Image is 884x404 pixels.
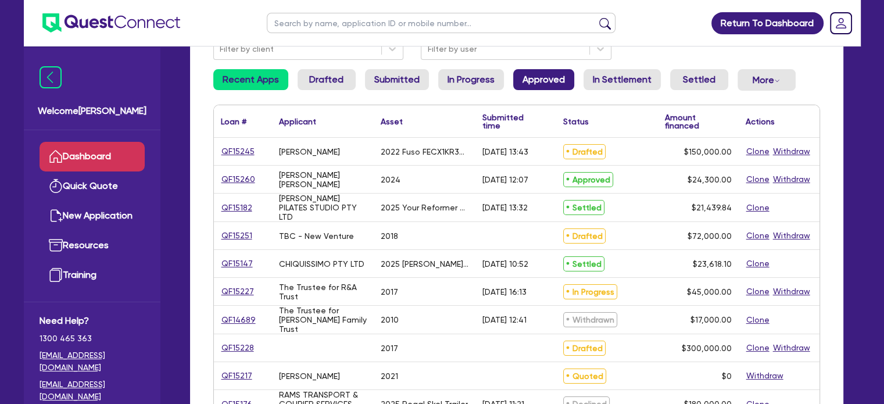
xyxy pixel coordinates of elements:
[772,173,811,186] button: Withdraw
[746,117,775,126] div: Actions
[221,285,255,298] a: QF15227
[279,170,367,189] div: [PERSON_NAME] [PERSON_NAME]
[482,203,528,212] div: [DATE] 13:32
[49,268,63,282] img: training
[693,259,732,269] span: $23,618.10
[213,69,288,90] a: Recent Apps
[221,117,246,126] div: Loan #
[772,341,811,355] button: Withdraw
[40,314,145,328] span: Need Help?
[772,145,811,158] button: Withdraw
[563,200,604,215] span: Settled
[746,229,770,242] button: Clone
[40,201,145,231] a: New Application
[279,371,340,381] div: [PERSON_NAME]
[482,147,528,156] div: [DATE] 13:43
[221,201,253,214] a: QF15182
[563,284,617,299] span: In Progress
[563,369,606,384] span: Quoted
[40,349,145,374] a: [EMAIL_ADDRESS][DOMAIN_NAME]
[221,229,253,242] a: QF15251
[690,315,732,324] span: $17,000.00
[513,69,574,90] a: Approved
[665,113,732,130] div: Amount financed
[563,312,617,327] span: Withdrawn
[482,175,528,184] div: [DATE] 12:07
[279,283,367,301] div: The Trustee for R&A Trust
[40,171,145,201] a: Quick Quote
[670,69,728,90] a: Settled
[42,13,180,33] img: quest-connect-logo-blue
[688,231,732,241] span: $72,000.00
[563,256,604,271] span: Settled
[688,175,732,184] span: $24,300.00
[40,142,145,171] a: Dashboard
[221,369,253,382] a: QF15217
[381,117,403,126] div: Asset
[221,341,255,355] a: QF15228
[279,147,340,156] div: [PERSON_NAME]
[482,315,527,324] div: [DATE] 12:41
[746,369,784,382] button: Withdraw
[482,113,539,130] div: Submitted time
[563,228,606,244] span: Drafted
[221,257,253,270] a: QF15147
[49,179,63,193] img: quick-quote
[772,229,811,242] button: Withdraw
[692,203,732,212] span: $21,439.84
[381,175,400,184] div: 2024
[279,117,316,126] div: Applicant
[381,315,399,324] div: 2010
[746,145,770,158] button: Clone
[49,238,63,252] img: resources
[279,306,367,334] div: The Trustee for [PERSON_NAME] Family Trust
[381,147,468,156] div: 2022 Fuso FECX1KR3SFBD
[221,145,255,158] a: QF15245
[482,287,527,296] div: [DATE] 16:13
[738,69,796,91] button: Dropdown toggle
[381,344,398,353] div: 2017
[279,194,367,221] div: [PERSON_NAME] PILATES STUDIO PTY LTD
[684,147,732,156] span: $150,000.00
[40,231,145,260] a: Resources
[563,172,613,187] span: Approved
[40,66,62,88] img: icon-menu-close
[38,104,146,118] span: Welcome [PERSON_NAME]
[746,257,770,270] button: Clone
[49,209,63,223] img: new-application
[746,173,770,186] button: Clone
[563,117,589,126] div: Status
[40,260,145,290] a: Training
[40,333,145,345] span: 1300 465 363
[682,344,732,353] span: $300,000.00
[563,144,606,159] span: Drafted
[711,12,824,34] a: Return To Dashboard
[381,287,398,296] div: 2017
[687,287,732,296] span: $45,000.00
[279,259,364,269] div: CHIQUISSIMO PTY LTD
[746,313,770,327] button: Clone
[267,13,615,33] input: Search by name, application ID or mobile number...
[381,259,468,269] div: 2025 [PERSON_NAME] Platinum Plasma Pen and Apilus Senior 3G
[746,285,770,298] button: Clone
[381,203,468,212] div: 2025 Your Reformer Envey
[584,69,661,90] a: In Settlement
[365,69,429,90] a: Submitted
[381,371,398,381] div: 2021
[746,341,770,355] button: Clone
[221,173,256,186] a: QF15260
[438,69,504,90] a: In Progress
[826,8,856,38] a: Dropdown toggle
[221,313,256,327] a: QF14689
[772,285,811,298] button: Withdraw
[482,259,528,269] div: [DATE] 10:52
[381,231,398,241] div: 2018
[298,69,356,90] a: Drafted
[40,378,145,403] a: [EMAIL_ADDRESS][DOMAIN_NAME]
[722,371,732,381] span: $0
[563,341,606,356] span: Drafted
[279,231,354,241] div: TBC - New Venture
[746,201,770,214] button: Clone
